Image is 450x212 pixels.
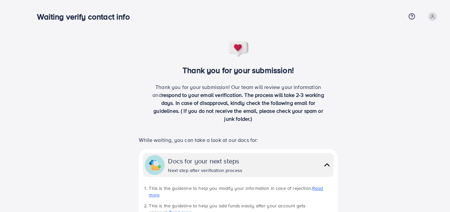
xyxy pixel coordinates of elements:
[128,65,348,75] h3: Thank you for your submission!
[168,167,242,174] div: Next step after verification process
[149,185,323,198] a: Read more
[227,41,249,58] img: success
[322,160,332,170] img: collapse
[150,83,327,123] p: Thank you for your submission! Our team will review your information and
[149,185,333,198] li: This is the guideline to help you modify your information in case of rejection.
[153,91,324,122] span: respond to your email verification. The process will take 2-3 working days. In case of disapprova...
[139,136,337,144] p: While waiting, you can take a look at our docs for:
[37,12,135,21] h3: Waiting verify contact info
[168,156,242,166] div: Docs for your next steps
[149,159,161,171] img: collapse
